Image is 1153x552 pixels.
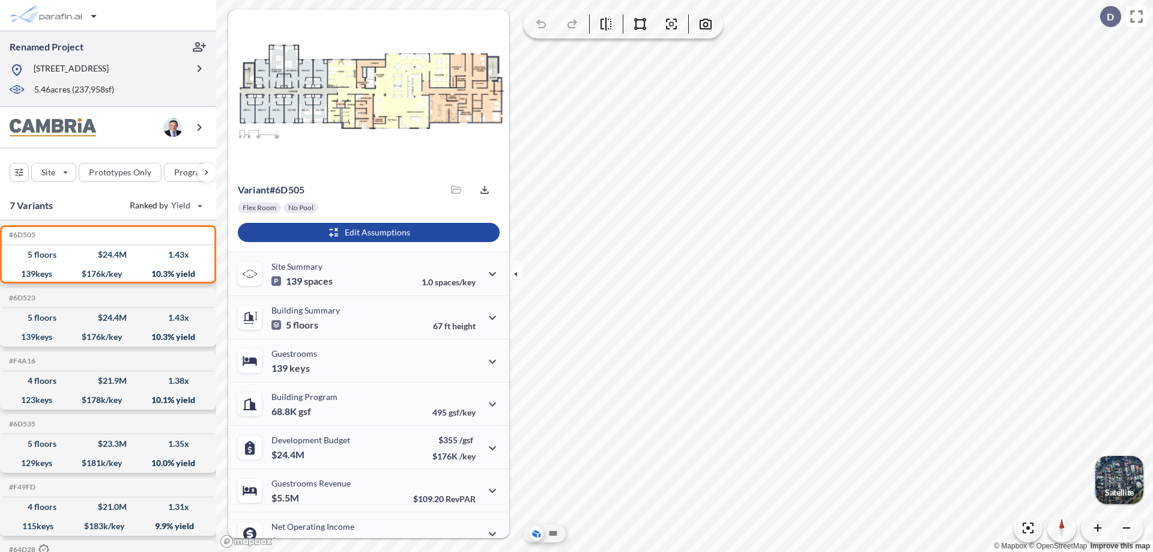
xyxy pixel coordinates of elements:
p: Flex Room [243,203,276,213]
button: Program [164,163,229,182]
p: Building Summary [271,305,340,315]
p: No Pool [288,203,313,213]
p: 67 [433,321,476,331]
a: Improve this map [1091,542,1150,550]
p: Site Summary [271,261,322,271]
span: /gsf [459,435,473,445]
span: /key [459,451,476,461]
button: Aerial View [529,526,543,541]
p: $176K [432,451,476,461]
img: user logo [163,118,183,137]
p: $24.4M [271,449,306,461]
p: 1.0 [422,277,476,287]
p: $109.20 [413,494,476,504]
p: 68.8K [271,405,311,417]
img: BrandImage [10,118,96,137]
p: 45.0% [425,537,476,547]
span: Yield [171,199,191,211]
p: Renamed Project [10,40,83,53]
a: Mapbox homepage [220,535,273,548]
span: gsf [298,405,311,417]
h5: Click to copy the code [7,420,35,428]
p: $2.5M [271,535,301,547]
a: OpenStreetMap [1029,542,1087,550]
p: $355 [432,435,476,445]
p: Building Program [271,392,337,402]
span: gsf/key [449,407,476,417]
p: Development Budget [271,435,350,445]
span: Variant [238,184,270,195]
span: margin [449,537,476,547]
p: Site [41,166,55,178]
p: Net Operating Income [271,521,354,532]
p: Edit Assumptions [345,226,410,238]
p: Program [174,166,208,178]
p: 5.46 acres ( 237,958 sf) [34,83,114,97]
span: height [452,321,476,331]
h5: Click to copy the code [7,231,35,239]
p: 5 [271,319,318,331]
button: Site Plan [546,526,560,541]
p: Guestrooms Revenue [271,478,351,488]
button: Switcher ImageSatellite [1095,456,1143,504]
button: Prototypes Only [79,163,162,182]
button: Edit Assumptions [238,223,500,242]
p: Prototypes Only [89,166,151,178]
span: floors [293,319,318,331]
button: Site [31,163,76,182]
p: $5.5M [271,492,301,504]
h5: Click to copy the code [7,357,35,365]
button: Ranked by Yield [120,196,210,215]
p: 495 [432,407,476,417]
a: Mapbox [994,542,1027,550]
span: RevPAR [446,494,476,504]
p: 7 Variants [10,198,53,213]
p: 139 [271,362,310,374]
p: [STREET_ADDRESS] [34,62,109,77]
p: 139 [271,275,333,287]
span: keys [289,362,310,374]
p: Guestrooms [271,348,317,359]
span: spaces [304,275,333,287]
span: spaces/key [435,277,476,287]
h5: Click to copy the code [7,483,35,491]
p: # 6d505 [238,184,304,196]
img: Switcher Image [1095,456,1143,504]
span: ft [444,321,450,331]
p: D [1107,11,1114,22]
p: Satellite [1105,488,1134,497]
h5: Click to copy the code [7,294,35,302]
